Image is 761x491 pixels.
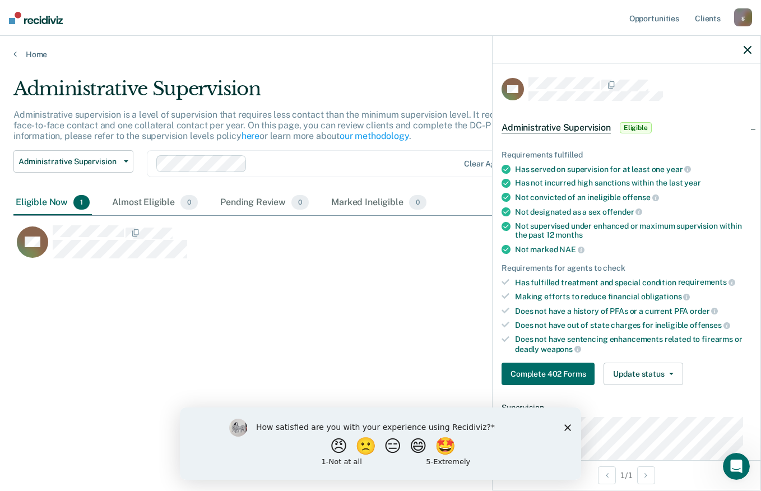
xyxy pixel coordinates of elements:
a: our methodology [340,131,409,141]
div: Does not have sentencing enhancements related to firearms or deadly [515,335,751,354]
div: Requirements for agents to check [502,263,751,273]
span: Eligible [620,122,652,133]
a: Navigate to form link [502,363,599,385]
span: obligations [641,292,690,301]
div: Clear agents [464,159,512,169]
div: 1 / 1 [493,460,760,490]
div: CaseloadOpportunityCell-736KY [13,225,656,270]
iframe: Survey by Kim from Recidiviz [180,407,581,480]
div: Making efforts to reduce financial [515,291,751,302]
button: Complete 402 Forms [502,363,595,385]
span: 1 [73,195,90,210]
button: Next Opportunity [637,466,655,484]
div: Has not incurred high sanctions within the last [515,178,751,188]
div: Administrative Supervision [13,77,584,109]
span: 0 [291,195,309,210]
span: offender [602,207,643,216]
button: Update status [604,363,683,385]
div: Has served on supervision for at least one [515,164,751,174]
img: Recidiviz [9,12,63,24]
div: Requirements fulfilled [502,150,751,160]
div: Does not have out of state charges for ineligible [515,320,751,330]
div: Has fulfilled treatment and special condition [515,277,751,288]
div: Not designated as a sex [515,207,751,217]
div: Almost Eligible [110,191,200,215]
a: Home [13,49,748,59]
span: Administrative Supervision [502,122,611,133]
div: Eligible Now [13,191,92,215]
span: 0 [409,195,426,210]
div: g [734,8,752,26]
a: here [242,131,259,141]
div: Marked Ineligible [329,191,429,215]
div: Not supervised under enhanced or maximum supervision within the past 12 [515,221,751,240]
div: Administrative SupervisionEligible [493,110,760,146]
iframe: Intercom live chat [723,453,750,480]
span: year [666,165,691,174]
dt: Supervision [502,403,751,413]
span: months [555,230,582,239]
p: Administrative supervision is a level of supervision that requires less contact than the minimum ... [13,109,572,141]
div: Not marked [515,244,751,254]
div: Pending Review [218,191,311,215]
span: Administrative Supervision [18,157,119,166]
span: weapons [541,345,581,354]
span: requirements [678,277,735,286]
span: NAE [559,245,584,254]
span: offense [623,193,659,202]
div: Does not have a history of PFAs or a current PFA order [515,306,751,316]
span: offenses [690,321,730,330]
span: year [684,178,700,187]
button: Previous Opportunity [598,466,616,484]
span: 0 [180,195,198,210]
div: Not convicted of an ineligible [515,192,751,202]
